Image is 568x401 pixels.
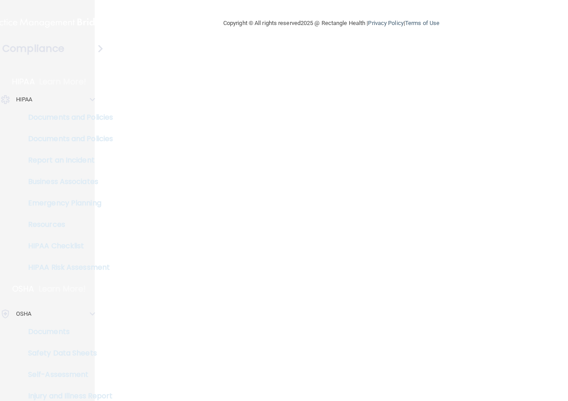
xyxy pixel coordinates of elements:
[6,349,128,358] p: Safety Data Sheets
[168,9,494,38] div: Copyright © All rights reserved 2025 @ Rectangle Health | |
[6,327,128,336] p: Documents
[6,134,128,143] p: Documents and Policies
[2,42,64,55] h4: Compliance
[6,370,128,379] p: Self-Assessment
[39,76,87,87] p: Learn More!
[405,20,439,26] a: Terms of Use
[39,284,86,294] p: Learn More!
[368,20,403,26] a: Privacy Policy
[6,199,128,208] p: Emergency Planning
[6,156,128,165] p: Report an Incident
[6,263,128,272] p: HIPAA Risk Assessment
[12,284,34,294] p: OSHA
[12,76,35,87] p: HIPAA
[6,392,128,401] p: Injury and Illness Report
[6,177,128,186] p: Business Associates
[6,113,128,122] p: Documents and Policies
[6,220,128,229] p: Resources
[16,94,33,105] p: HIPAA
[16,309,31,319] p: OSHA
[6,242,128,251] p: HIPAA Checklist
